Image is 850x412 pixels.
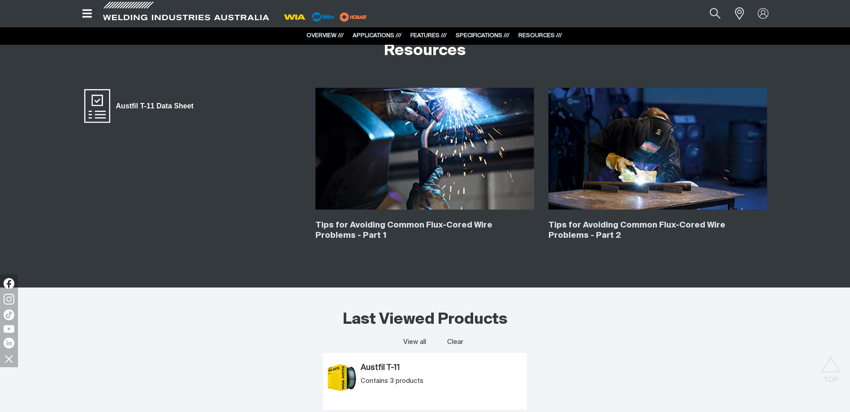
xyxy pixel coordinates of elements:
a: Tips for Avoiding Common Flux-Cored Wire Problems - Part 1 [315,221,492,240]
h2: Last Viewed Products [343,310,508,330]
img: Instagram [4,294,14,305]
a: FEATURES /// [410,33,447,39]
img: miller [337,10,370,24]
a: Tips for Avoiding Common Flux-Cored Wire Problems - Part 2 [548,221,725,240]
article: Austfil T-11 (Austfil T-11) [323,361,527,401]
a: RESOURCES /// [518,33,562,39]
img: Tips for Avoiding Common Flux-Cored Wire Problems - Part 2 [548,88,767,210]
a: View all last viewed products [403,338,426,347]
a: OVERVIEW /// [306,33,344,39]
img: hide socials [1,351,17,366]
img: LinkedIn [4,338,14,348]
img: Tips for Avoiding Common Flux-Cored Wire Problems - Part 1 [315,88,534,210]
a: Austfil T-11 Data Sheet [83,88,199,124]
img: Facebook [4,278,14,289]
img: Austfil T-11 [328,363,356,392]
a: SPECIFICATIONS /// [456,33,509,39]
button: Clear all last viewed products [445,336,466,348]
button: Scroll to top [821,356,841,376]
a: Austfil T-11 [361,363,522,373]
a: APPLICATIONS /// [353,33,401,39]
span: Austfil T-11 Data Sheet [110,100,199,112]
a: miller [337,13,370,20]
button: Search products [700,4,730,24]
h2: Resources [384,41,466,61]
img: YouTube [4,325,14,333]
img: TikTok [4,309,14,320]
div: Contains 3 products [361,377,522,386]
input: Product name or item number... [688,4,730,24]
